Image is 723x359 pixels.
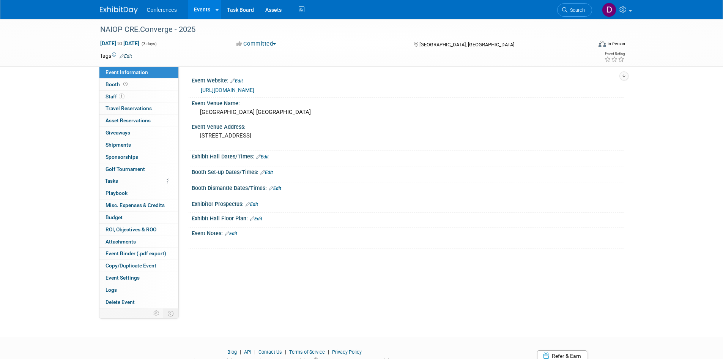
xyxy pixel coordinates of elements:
span: Asset Reservations [106,117,151,123]
a: Booth [99,79,178,90]
a: Edit [269,186,281,191]
span: [DATE] [DATE] [100,40,140,47]
span: Budget [106,214,123,220]
img: Format-Inperson.png [599,41,606,47]
span: [GEOGRAPHIC_DATA], [GEOGRAPHIC_DATA] [419,42,514,47]
a: Delete Event [99,296,178,308]
a: Giveaways [99,127,178,139]
a: Logs [99,284,178,296]
td: Toggle Event Tabs [163,308,178,318]
a: Asset Reservations [99,115,178,127]
span: Giveaways [106,130,130,136]
span: Golf Tournament [106,166,145,172]
a: Event Binder (.pdf export) [99,248,178,259]
div: Booth Dismantle Dates/Times: [192,182,624,192]
span: Misc. Expenses & Credits [106,202,165,208]
div: Exhibitor Prospectus: [192,198,624,208]
span: Sponsorships [106,154,138,160]
div: In-Person [607,41,625,47]
a: Edit [120,54,132,59]
a: API [244,349,251,355]
span: Travel Reservations [106,105,152,111]
div: Event Venue Address: [192,121,624,131]
span: Booth not reserved yet [122,81,129,87]
span: to [116,40,123,46]
a: Event Settings [99,272,178,284]
a: Privacy Policy [332,349,362,355]
div: Event Notes: [192,228,624,237]
div: Event Format [547,40,625,51]
div: Event Venue Name: [192,98,624,107]
a: Edit [250,216,262,221]
a: Edit [260,170,273,175]
a: [URL][DOMAIN_NAME] [201,87,254,93]
div: NAIOP CRE.Converge - 2025 [98,23,581,36]
div: [GEOGRAPHIC_DATA] [GEOGRAPHIC_DATA] [197,106,618,118]
pre: [STREET_ADDRESS] [200,132,363,139]
span: Search [567,7,585,13]
a: Golf Tournament [99,163,178,175]
div: Event Website: [192,75,624,85]
span: Event Binder (.pdf export) [106,250,166,256]
span: Playbook [106,190,128,196]
a: Sponsorships [99,151,178,163]
a: Playbook [99,187,178,199]
span: Tasks [105,178,118,184]
span: Shipments [106,142,131,148]
span: Attachments [106,239,136,245]
span: Staff [106,93,124,100]
a: Edit [225,231,237,236]
span: Logs [106,287,117,293]
a: Edit [246,202,258,207]
a: Staff1 [99,91,178,103]
img: Diane Arabia [602,3,616,17]
img: ExhibitDay [100,6,138,14]
span: (3 days) [141,41,157,46]
a: Contact Us [258,349,282,355]
span: | [326,349,331,355]
span: ROI, Objectives & ROO [106,226,156,232]
a: Blog [227,349,237,355]
span: | [238,349,243,355]
a: Edit [230,78,243,84]
a: Budget [99,212,178,223]
span: | [283,349,288,355]
a: Copy/Duplicate Event [99,260,178,272]
div: Booth Set-up Dates/Times: [192,166,624,176]
td: Personalize Event Tab Strip [150,308,163,318]
div: Exhibit Hall Floor Plan: [192,213,624,223]
span: | [252,349,257,355]
span: Conferences [147,7,177,13]
a: Attachments [99,236,178,248]
a: Event Information [99,66,178,78]
a: Search [557,3,592,17]
div: Exhibit Hall Dates/Times: [192,151,624,161]
div: Event Rating [604,52,625,56]
a: Terms of Service [289,349,325,355]
a: Tasks [99,175,178,187]
span: Delete Event [106,299,135,305]
span: Copy/Duplicate Event [106,263,156,269]
a: Misc. Expenses & Credits [99,199,178,211]
span: Event Information [106,69,148,75]
span: Booth [106,81,129,87]
a: Travel Reservations [99,103,178,114]
a: Edit [256,154,269,160]
span: 1 [119,93,124,99]
a: Shipments [99,139,178,151]
td: Tags [100,52,132,60]
a: ROI, Objectives & ROO [99,224,178,236]
button: Committed [234,40,279,48]
span: Event Settings [106,275,140,281]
